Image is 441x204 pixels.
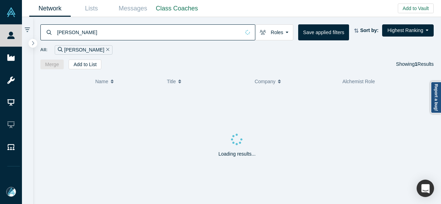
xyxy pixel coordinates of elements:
button: Company [255,74,335,89]
button: Merge [40,60,64,69]
a: Network [29,0,71,17]
a: Lists [71,0,112,17]
input: Search by name, title, company, summary, expertise, investment criteria or topics of focus [56,24,240,40]
a: Messages [112,0,154,17]
strong: Sort by: [360,28,379,33]
button: Roles [255,24,293,40]
a: Class Coaches [154,0,200,17]
a: Report a bug! [431,81,441,113]
p: Loading results... [218,150,256,158]
span: Results [415,61,434,67]
span: All: [40,46,48,53]
span: Name [95,74,108,89]
button: Remove Filter [104,46,109,54]
div: Showing [396,60,434,69]
span: Company [255,74,276,89]
span: Title [167,74,176,89]
button: Highest Ranking [382,24,434,37]
span: Alchemist Role [342,79,375,84]
button: Name [95,74,160,89]
img: Alchemist Vault Logo [6,7,16,17]
img: Mia Scott's Account [6,187,16,197]
button: Add to Vault [398,3,434,13]
button: Title [167,74,247,89]
strong: 1 [415,61,418,67]
div: [PERSON_NAME] [55,45,113,55]
button: Add to List [69,60,101,69]
button: Save applied filters [298,24,349,40]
